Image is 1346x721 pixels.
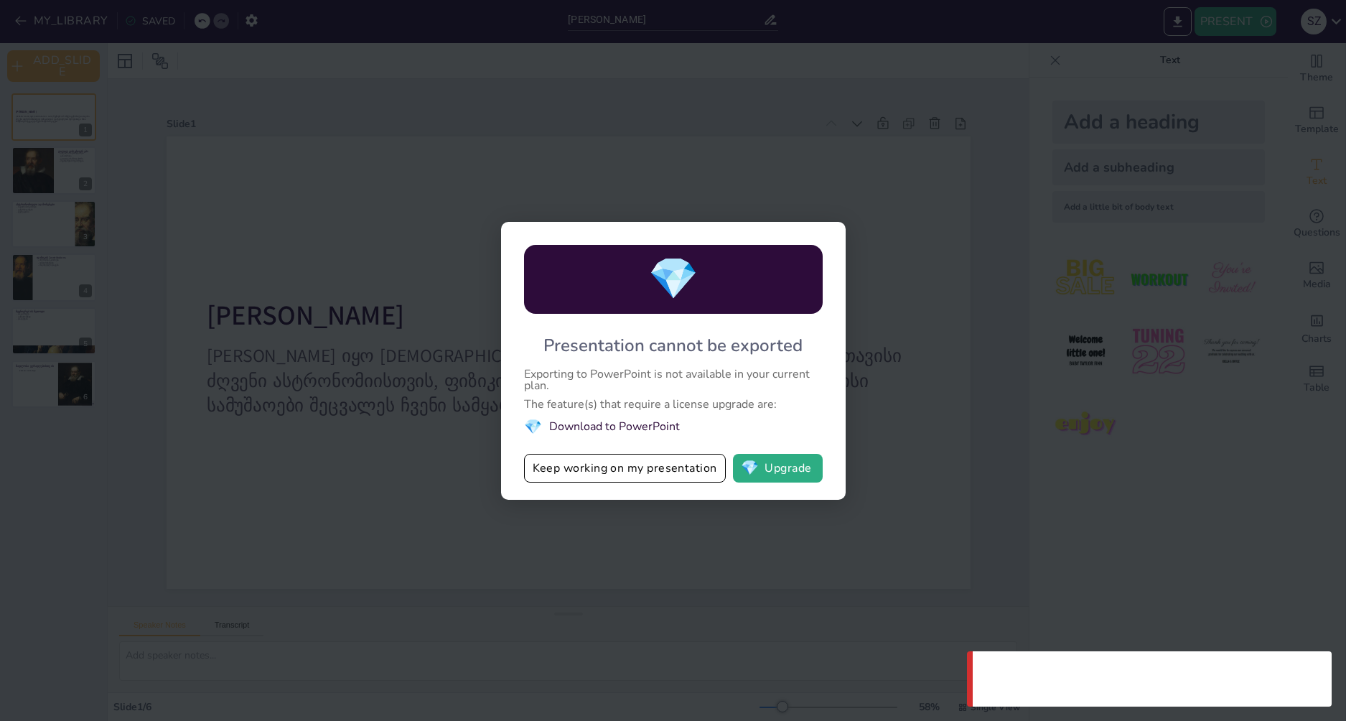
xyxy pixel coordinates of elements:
span: diamond [648,251,698,307]
button: diamondUpgrade [733,454,823,483]
span: diamond [524,417,542,437]
div: The feature(s) that require a license upgrade are: [524,399,823,410]
p: Something went wrong with the request. (CORS) [1013,671,1289,688]
span: diamond [741,461,759,475]
button: Keep working on my presentation [524,454,726,483]
div: Presentation cannot be exported [543,334,803,357]
li: Download to PowerPoint [524,417,823,437]
div: Exporting to PowerPoint is not available in your current plan. [524,368,823,391]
